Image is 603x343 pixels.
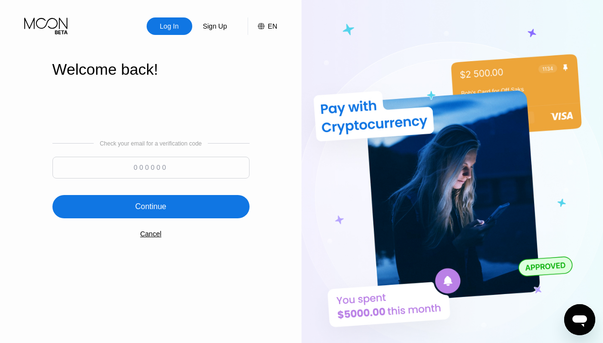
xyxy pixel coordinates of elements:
div: Log In [159,21,180,31]
div: Continue [135,202,166,212]
div: EN [248,17,277,35]
div: Sign Up [202,21,228,31]
div: Welcome back! [52,61,250,79]
div: Cancel [140,230,162,238]
div: Continue [52,195,250,218]
div: Sign Up [192,17,238,35]
div: EN [268,22,277,30]
div: Check your email for a verification code [100,140,201,147]
div: Log In [147,17,192,35]
iframe: Кнопка запуска окна обмена сообщениями [564,304,595,335]
input: 000000 [52,157,250,179]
